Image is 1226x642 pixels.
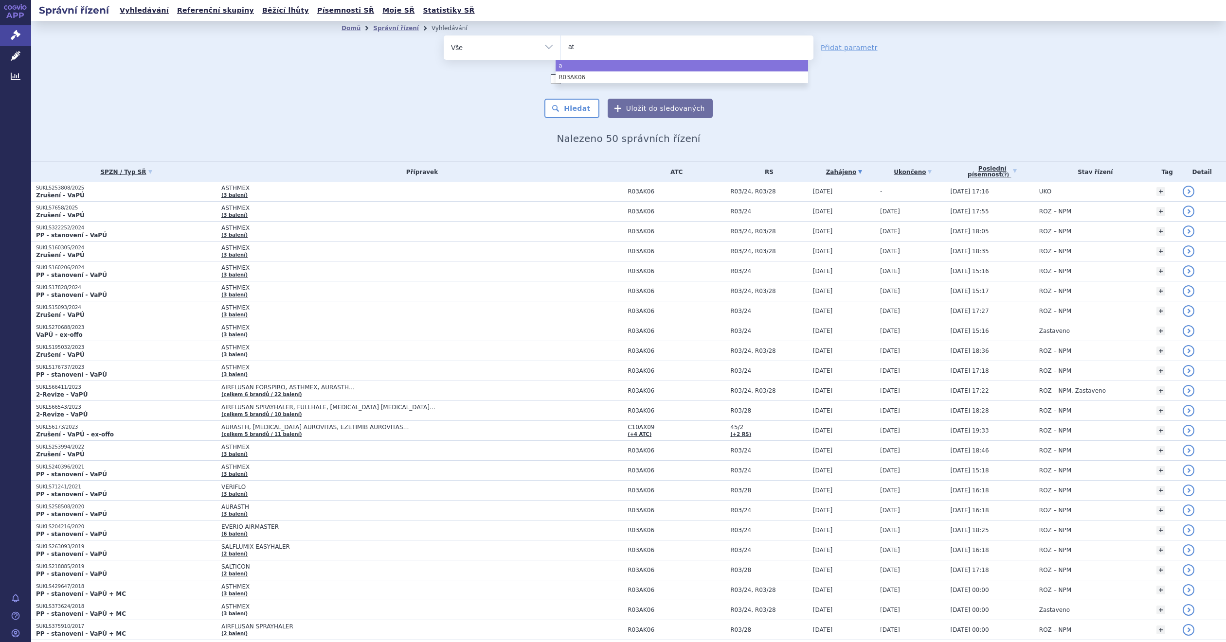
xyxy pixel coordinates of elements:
span: R03/24, R03/28 [730,347,808,354]
span: R03/24 [730,447,808,454]
span: ASTHMEX [221,244,465,251]
a: + [1156,566,1165,574]
span: [DATE] [813,288,833,295]
a: detail [1183,485,1194,496]
span: R03/24 [730,547,808,554]
a: (2 balení) [221,551,248,556]
span: - [880,188,882,195]
span: ASTHMEX [221,344,465,351]
span: Nalezeno 50 správních řízení [557,133,700,144]
span: R03/24 [730,367,808,374]
li: a [556,60,808,71]
span: R03AK06 [628,607,725,613]
a: detail [1183,285,1194,297]
span: [DATE] [813,208,833,215]
p: SUKLS66543/2023 [36,404,216,411]
span: [DATE] [813,308,833,314]
strong: PP - stanovení - VaPÚ [36,232,107,239]
span: [DATE] 16:18 [951,547,989,554]
a: (3 balení) [221,252,248,258]
strong: Zrušení - VaPÚ [36,192,85,199]
strong: PP - stanovení - VaPÚ [36,471,107,478]
span: ROZ – NPM [1039,427,1071,434]
span: ASTHMEX [221,264,465,271]
span: R03/24, R03/28 [730,587,808,593]
span: R03/24 [730,467,808,474]
p: SUKLS429647/2018 [36,583,216,590]
span: R03/28 [730,487,808,494]
span: [DATE] [813,328,833,334]
span: R03AK06 [628,507,725,514]
span: SALFLUMIX EASYHALER [221,543,465,550]
span: [DATE] 16:18 [951,487,989,494]
span: R03AK06 [628,487,725,494]
span: ASTHMEX [221,284,465,291]
span: SALTICON [221,563,465,570]
a: (+4 ATC) [628,432,651,437]
span: R03AK06 [628,328,725,334]
a: Ukončeno [880,165,946,179]
span: [DATE] [880,587,900,593]
th: Stav řízení [1034,162,1152,182]
strong: Zrušení - VaPÚ [36,312,85,318]
span: AIRFLUSAN SPRAYHALER, FULLHALE, [MEDICAL_DATA] [MEDICAL_DATA]… [221,404,465,411]
a: detail [1183,524,1194,536]
span: AIRFLUSAN FORSPIRO, ASTHMEX, AURASTH… [221,384,465,391]
a: Poslednípísemnost(?) [951,162,1034,182]
span: [DATE] [880,527,900,534]
button: Uložit do sledovaných [608,99,713,118]
span: ROZ – NPM [1039,587,1071,593]
a: detail [1183,385,1194,397]
span: R03AK06 [628,387,725,394]
a: + [1156,227,1165,236]
span: ROZ – NPM [1039,487,1071,494]
span: R03/24, R03/28 [730,387,808,394]
span: R03/24 [730,507,808,514]
a: (celkem 6 brandů / 22 balení) [221,392,302,397]
span: ASTHMEX [221,603,465,610]
a: + [1156,207,1165,216]
a: + [1156,307,1165,315]
a: detail [1183,624,1194,636]
span: Zastaveno [1039,607,1070,613]
p: SUKLS258508/2020 [36,503,216,510]
label: Zahrnout [DEMOGRAPHIC_DATA] přípravky [551,74,706,84]
a: (2 balení) [221,631,248,636]
p: SUKLS253994/2022 [36,444,216,451]
span: ASTHMEX [221,583,465,590]
span: ROZ – NPM [1039,248,1071,255]
span: 45/2 [730,424,808,431]
span: R03AK06 [628,208,725,215]
span: R03/24, R03/28 [730,188,808,195]
span: R03/28 [730,567,808,573]
span: [DATE] 18:05 [951,228,989,235]
strong: PP - stanovení - VaPÚ [36,511,107,518]
span: R03AK06 [628,308,725,314]
a: + [1156,247,1165,256]
span: [DATE] [813,407,833,414]
span: R03/24, R03/28 [730,288,808,295]
span: [DATE] [813,607,833,613]
a: (+2 RS) [730,432,751,437]
a: (3 balení) [221,312,248,317]
span: R03AK06 [628,407,725,414]
a: (3 balení) [221,372,248,377]
p: SUKLS218885/2019 [36,563,216,570]
a: detail [1183,305,1194,317]
a: (3 balení) [221,451,248,457]
strong: PP - stanovení - VaPÚ [36,491,107,498]
p: SUKLS160206/2024 [36,264,216,271]
a: + [1156,267,1165,276]
a: detail [1183,186,1194,197]
abbr: (?) [1002,172,1009,178]
a: + [1156,426,1165,435]
span: R03AK06 [628,467,725,474]
strong: 2-Revize - VaPÚ [36,391,88,398]
a: + [1156,406,1165,415]
span: R03AK06 [628,367,725,374]
p: SUKLS373624/2018 [36,603,216,610]
a: detail [1183,206,1194,217]
span: [DATE] [880,387,900,394]
span: VERIFLO [221,484,465,490]
a: Statistiky SŘ [420,4,477,17]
